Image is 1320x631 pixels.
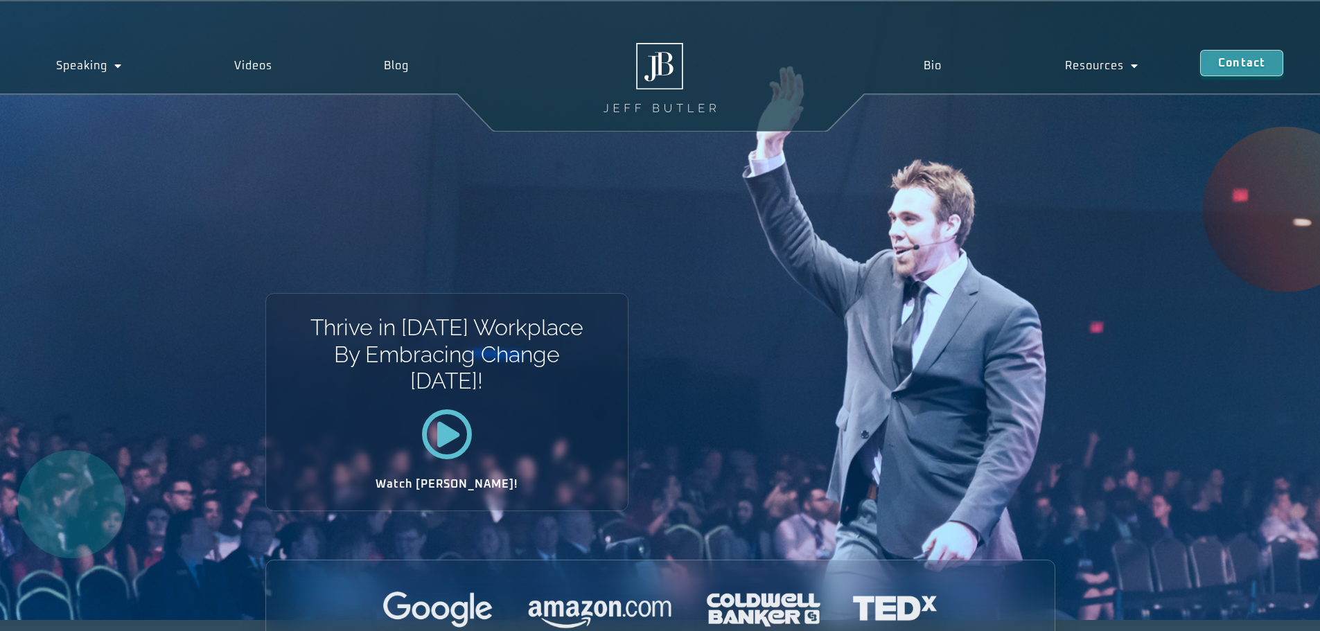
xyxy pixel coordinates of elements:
[309,314,584,394] h1: Thrive in [DATE] Workplace By Embracing Change [DATE]!
[861,50,1200,82] nav: Menu
[1200,50,1283,76] a: Contact
[315,479,579,490] h2: Watch [PERSON_NAME]!
[1218,57,1265,69] span: Contact
[178,50,328,82] a: Videos
[1003,50,1200,82] a: Resources
[328,50,466,82] a: Blog
[861,50,1003,82] a: Bio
